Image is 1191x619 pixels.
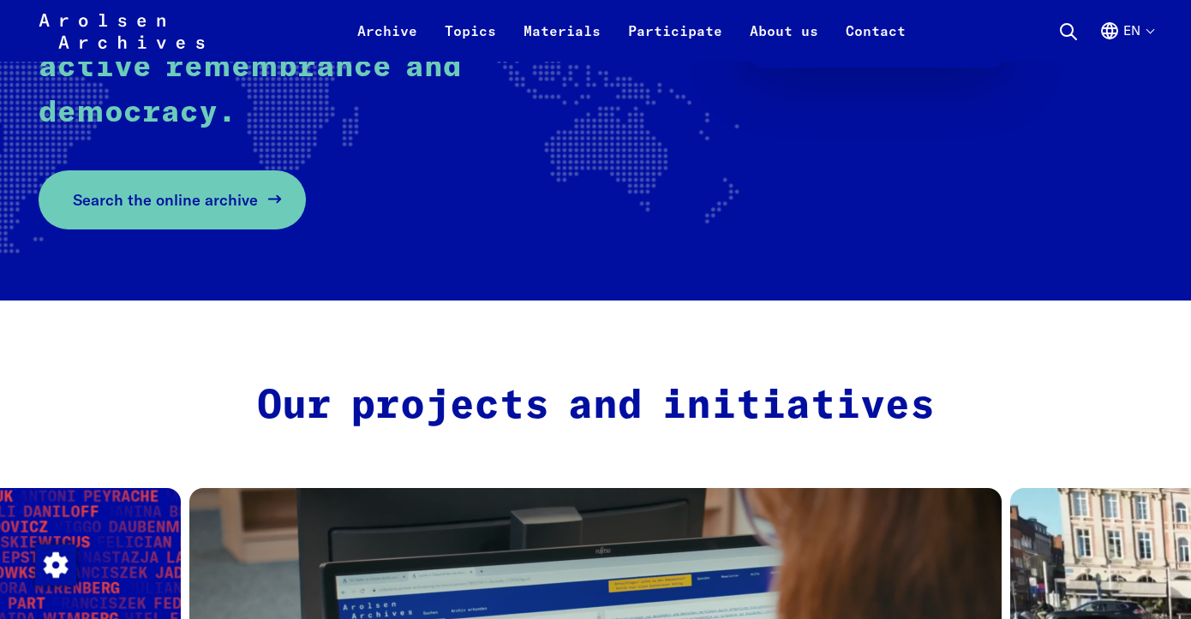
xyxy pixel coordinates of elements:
a: Topics [431,21,510,62]
span: Search the online archive [73,188,258,211]
button: English, language selection [1099,21,1153,62]
h2: Our projects and initiatives [233,383,958,432]
a: Archive [344,21,431,62]
img: Change consent [35,545,76,586]
a: Participate [614,21,736,62]
a: Materials [510,21,614,62]
a: About us [736,21,832,62]
a: Contact [832,21,919,62]
div: Change consent [34,544,75,585]
nav: Primary [344,10,919,51]
a: Search the online archive [39,170,306,229]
